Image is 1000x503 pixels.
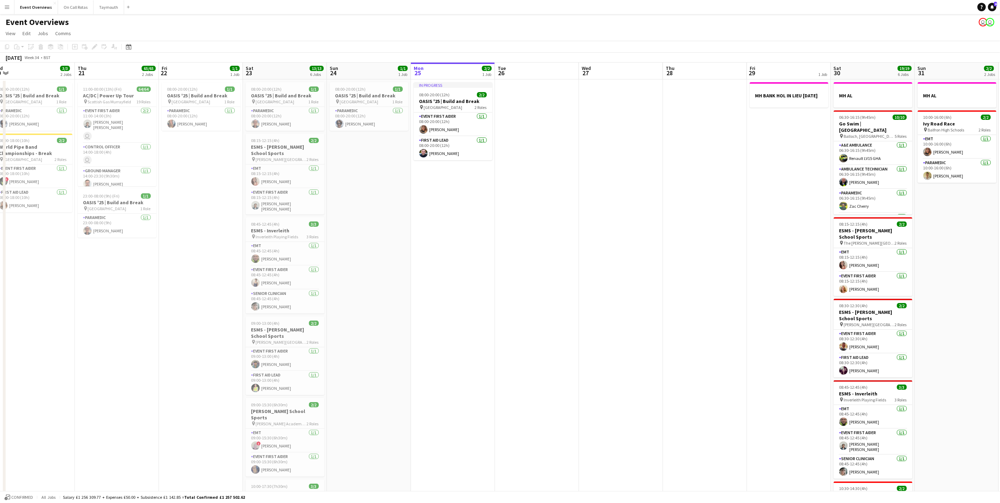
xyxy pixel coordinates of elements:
a: View [3,29,18,38]
a: Jobs [35,29,51,38]
div: Salary £1 256 309.77 + Expenses £50.00 + Subsistence £1 142.85 = [63,495,245,500]
app-user-avatar: Operations Team [986,18,994,26]
div: [DATE] [6,54,22,61]
span: Jobs [38,30,48,37]
span: Confirmed [11,495,33,500]
div: BST [44,55,51,60]
span: 4 [994,2,997,6]
app-user-avatar: Operations Team [979,18,987,26]
button: On Call Rotas [58,0,93,14]
button: Confirmed [4,494,34,501]
a: Comms [52,29,74,38]
span: All jobs [40,495,57,500]
span: Comms [55,30,71,37]
span: Edit [22,30,31,37]
h1: Event Overviews [6,17,69,27]
a: Edit [20,29,33,38]
button: Taymouth [93,0,124,14]
span: Total Confirmed £1 257 502.62 [184,495,245,500]
a: 4 [988,3,996,11]
button: Event Overviews [14,0,58,14]
span: View [6,30,15,37]
span: Week 34 [23,55,41,60]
